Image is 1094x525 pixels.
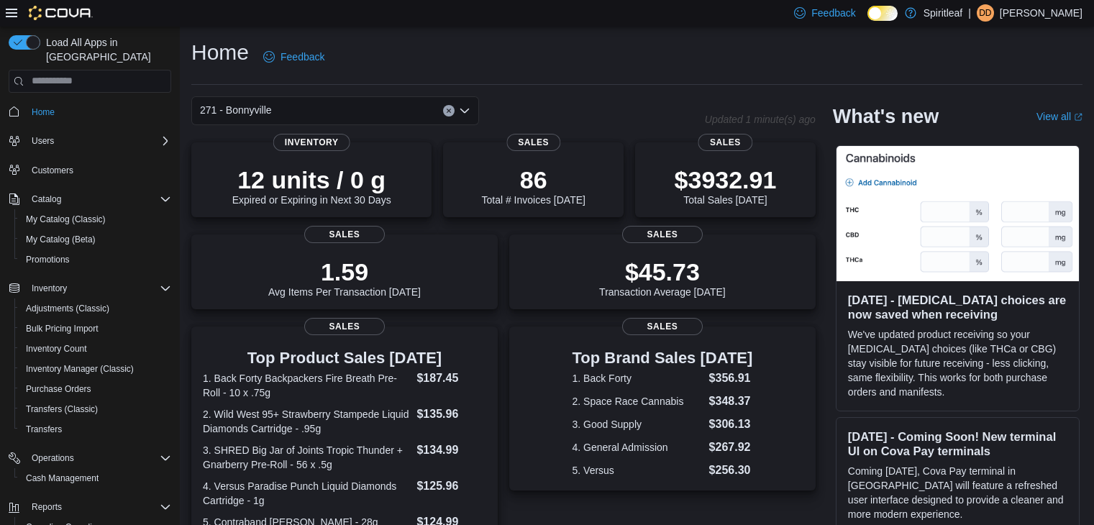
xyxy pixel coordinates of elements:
span: Operations [26,449,171,467]
a: Adjustments (Classic) [20,300,115,317]
dt: 3. SHRED Big Jar of Joints Tropic Thunder + Gnarberry Pre-Roll - 56 x .5g [203,443,411,472]
button: Inventory [26,280,73,297]
dt: 1. Back Forty [573,371,703,385]
span: Cash Management [20,470,171,487]
a: Purchase Orders [20,380,97,398]
span: Operations [32,452,74,464]
dd: $125.96 [416,478,486,495]
span: My Catalog (Classic) [20,211,171,228]
p: $3932.91 [675,165,777,194]
span: My Catalog (Beta) [20,231,171,248]
dt: 4. Versus Paradise Punch Liquid Diamonds Cartridge - 1g [203,479,411,508]
div: Total # Invoices [DATE] [481,165,585,206]
a: Transfers [20,421,68,438]
p: [PERSON_NAME] [1000,4,1082,22]
img: Cova [29,6,93,20]
span: Transfers (Classic) [26,403,98,415]
span: DD [979,4,991,22]
span: Sales [698,134,752,151]
button: Promotions [14,250,177,270]
a: Cash Management [20,470,104,487]
button: Reports [26,498,68,516]
button: Inventory [3,278,177,298]
p: 12 units / 0 g [232,165,391,194]
p: 1.59 [268,257,421,286]
dd: $256.30 [709,462,753,479]
dd: $348.37 [709,393,753,410]
span: 271 - Bonnyville [200,101,272,119]
p: $45.73 [599,257,726,286]
div: Total Sales [DATE] [675,165,777,206]
span: Home [26,103,171,121]
span: Transfers [20,421,171,438]
p: Spiritleaf [924,4,962,22]
span: Inventory Manager (Classic) [26,363,134,375]
span: Promotions [26,254,70,265]
span: Inventory [26,280,171,297]
h3: Top Brand Sales [DATE] [573,350,753,367]
span: Sales [304,318,385,335]
button: Adjustments (Classic) [14,298,177,319]
button: Customers [3,160,177,181]
a: View allExternal link [1036,111,1082,122]
span: Inventory [273,134,350,151]
div: Transaction Average [DATE] [599,257,726,298]
span: Transfers (Classic) [20,401,171,418]
svg: External link [1074,113,1082,122]
dd: $135.96 [416,406,486,423]
span: Dark Mode [867,21,868,22]
button: My Catalog (Beta) [14,229,177,250]
span: Users [32,135,54,147]
span: Purchase Orders [20,380,171,398]
button: My Catalog (Classic) [14,209,177,229]
button: Users [26,132,60,150]
button: Transfers [14,419,177,439]
a: Bulk Pricing Import [20,320,104,337]
h1: Home [191,38,249,67]
span: Adjustments (Classic) [26,303,109,314]
span: Customers [32,165,73,176]
dd: $187.45 [416,370,486,387]
dt: 3. Good Supply [573,417,703,432]
dt: 1. Back Forty Backpackers Fire Breath Pre-Roll - 10 x .75g [203,371,411,400]
button: Purchase Orders [14,379,177,399]
button: Inventory Count [14,339,177,359]
button: Transfers (Classic) [14,399,177,419]
span: My Catalog (Beta) [26,234,96,245]
button: Reports [3,497,177,517]
span: My Catalog (Classic) [26,214,106,225]
span: Feedback [281,50,324,64]
p: | [968,4,971,22]
a: Transfers (Classic) [20,401,104,418]
a: Inventory Count [20,340,93,357]
button: Cash Management [14,468,177,488]
span: Adjustments (Classic) [20,300,171,317]
h3: [DATE] - [MEDICAL_DATA] choices are now saved when receiving [848,293,1067,321]
button: Users [3,131,177,151]
a: Promotions [20,251,76,268]
p: Coming [DATE], Cova Pay terminal in [GEOGRAPHIC_DATA] will feature a refreshed user interface des... [848,464,1067,521]
div: Expired or Expiring in Next 30 Days [232,165,391,206]
button: Operations [3,448,177,468]
h3: Top Product Sales [DATE] [203,350,486,367]
span: Transfers [26,424,62,435]
dd: $134.99 [416,442,486,459]
h3: [DATE] - Coming Soon! New terminal UI on Cova Pay terminals [848,429,1067,458]
button: Catalog [26,191,67,208]
span: Catalog [26,191,171,208]
a: My Catalog (Classic) [20,211,111,228]
span: Cash Management [26,472,99,484]
span: Catalog [32,193,61,205]
span: Customers [26,161,171,179]
button: Bulk Pricing Import [14,319,177,339]
span: Bulk Pricing Import [20,320,171,337]
span: Inventory Manager (Classic) [20,360,171,378]
span: Sales [622,318,703,335]
dd: $267.92 [709,439,753,456]
button: Clear input [443,105,455,117]
span: Reports [26,498,171,516]
p: Updated 1 minute(s) ago [705,114,816,125]
span: Promotions [20,251,171,268]
div: Avg Items Per Transaction [DATE] [268,257,421,298]
span: Reports [32,501,62,513]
